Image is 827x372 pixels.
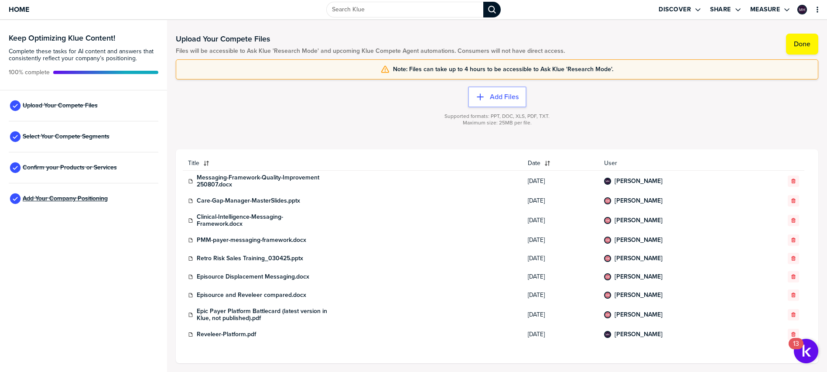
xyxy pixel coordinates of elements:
[604,178,611,185] div: Marena Hildebrandt
[605,332,610,337] img: 681bef9349d92f9c5bb33973463048bf-sml.png
[786,34,818,55] button: Done
[468,86,526,107] button: Add Files
[528,160,540,167] span: Date
[615,255,663,262] a: [PERSON_NAME]
[197,331,256,338] a: Reveleer-Platform.pdf
[605,312,610,317] img: d9136050029e8e8b97ad2c067097909f-sml.png
[615,197,663,204] a: [PERSON_NAME]
[605,198,610,203] img: d9136050029e8e8b97ad2c067097909f-sml.png
[326,2,483,17] input: Search Klue
[176,34,565,44] h1: Upload Your Compete Files
[197,197,300,204] a: Care-Gap-Manager-MasterSlides.pptx
[605,218,610,223] img: d9136050029e8e8b97ad2c067097909f-sml.png
[793,344,799,355] div: 13
[23,164,117,171] span: Confirm your Products or Services
[605,179,610,184] img: 681bef9349d92f9c5bb33973463048bf-sml.png
[197,174,328,188] a: Messaging-Framework-Quality-Improvement 250807.docx
[197,214,328,227] a: Clinical-Intelligence-Messaging-Framework.docx
[794,339,818,363] button: Open Resource Center, 13 new notifications
[188,160,199,167] span: Title
[463,120,532,126] span: Maximum size: 25MB per file.
[615,331,663,338] a: [PERSON_NAME]
[393,66,613,73] span: Note: Files can take up to 4 hours to be accessible to Ask Klue 'Research Mode'.
[9,69,50,76] span: Active
[794,40,810,48] label: Done
[197,273,309,280] a: Episource Displacement Messaging.docx
[490,93,519,101] label: Add Files
[528,217,593,224] span: [DATE]
[604,197,611,204] div: Ashley Wilkinson
[23,195,108,202] span: Add Your Company Positioning
[659,6,691,14] label: Discover
[23,102,98,109] span: Upload Your Compete Files
[9,34,158,42] h3: Keep Optimizing Klue Content!
[523,156,598,170] button: Date
[798,6,806,14] img: 681bef9349d92f9c5bb33973463048bf-sml.png
[604,217,611,224] div: Ashley Wilkinson
[615,237,663,244] a: [PERSON_NAME]
[604,237,611,244] div: Ashley Wilkinson
[604,273,611,280] div: Ashley Wilkinson
[604,160,750,167] span: User
[528,273,593,280] span: [DATE]
[528,331,593,338] span: [DATE]
[197,237,306,244] a: PMM-payer-messaging-framework.docx
[183,156,523,170] button: Title
[750,6,780,14] label: Measure
[605,274,610,279] img: d9136050029e8e8b97ad2c067097909f-sml.png
[9,6,29,13] span: Home
[9,48,158,62] span: Complete these tasks for AI content and answers that consistently reflect your company’s position...
[197,292,306,299] a: Episource and Reveleer compared.docx
[604,331,611,338] div: Marena Hildebrandt
[23,133,109,140] span: Select Your Compete Segments
[197,255,303,262] a: Retro Risk Sales Training_030425.pptx
[528,237,593,244] span: [DATE]
[604,311,611,318] div: Ashley Wilkinson
[615,311,663,318] a: [PERSON_NAME]
[615,273,663,280] a: [PERSON_NAME]
[615,217,663,224] a: [PERSON_NAME]
[604,255,611,262] div: Ashley Wilkinson
[604,292,611,299] div: Ashley Wilkinson
[197,308,328,322] a: Epic Payer Platform Battlecard (latest version in Klue, not published).pdf
[176,48,565,55] span: Files will be accessible to Ask Klue 'Research Mode' and upcoming Klue Compete Agent automations....
[797,5,807,14] div: Marena Hildebrandt
[796,4,808,15] a: Edit Profile
[710,6,731,14] label: Share
[605,293,610,298] img: d9136050029e8e8b97ad2c067097909f-sml.png
[444,113,550,120] span: Supported formats: PPT, DOC, XLS, PDF, TXT.
[528,311,593,318] span: [DATE]
[483,2,501,17] div: Search Klue
[528,178,593,185] span: [DATE]
[615,292,663,299] a: [PERSON_NAME]
[528,255,593,262] span: [DATE]
[605,256,610,261] img: d9136050029e8e8b97ad2c067097909f-sml.png
[605,238,610,243] img: d9136050029e8e8b97ad2c067097909f-sml.png
[528,197,593,204] span: [DATE]
[528,292,593,299] span: [DATE]
[615,178,663,185] a: [PERSON_NAME]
